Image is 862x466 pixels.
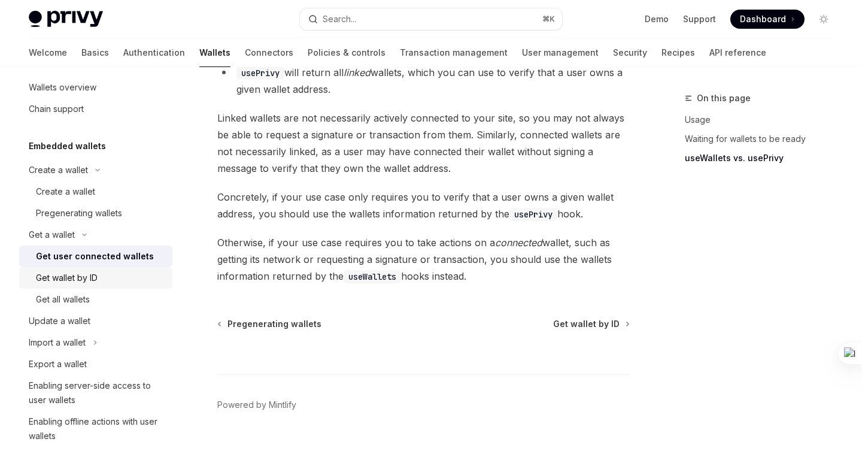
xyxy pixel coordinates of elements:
a: Security [613,38,647,67]
code: usePrivy [509,208,557,221]
div: Enabling server-side access to user wallets [29,379,165,407]
button: Open search [300,8,561,30]
a: Update a wallet [19,310,172,332]
a: Connectors [245,38,293,67]
a: API reference [709,38,766,67]
h5: Embedded wallets [29,139,106,153]
a: Enabling offline actions with user wallets [19,411,172,447]
a: Authentication [123,38,185,67]
a: Get wallet by ID [553,318,629,330]
a: Wallets overview [19,77,172,98]
div: Update a wallet [29,314,90,328]
a: User management [522,38,599,67]
code: useWallets [344,270,401,283]
span: Dashboard [740,13,786,25]
div: Chain support [29,102,84,116]
em: connected [495,237,542,249]
li: will return all wallets, which you can use to verify that a user owns a given wallet address. [217,64,630,98]
div: Search... [323,12,356,26]
div: Get all wallets [36,292,90,307]
a: Dashboard [730,10,805,29]
div: Import a wallet [29,335,86,350]
a: Wallets [199,38,230,67]
span: ⌘ K [542,14,555,24]
button: Toggle dark mode [814,10,833,29]
div: Enabling offline actions with user wallets [29,414,165,443]
span: On this page [697,91,751,105]
a: Get all wallets [19,289,172,310]
em: linked [344,66,371,78]
a: Chain support [19,98,172,120]
a: useWallets vs. usePrivy [685,149,843,168]
div: Create a wallet [36,184,95,199]
code: usePrivy [236,66,284,80]
button: Toggle Import a wallet section [19,332,172,353]
a: Support [683,13,716,25]
a: Pregenerating wallets [19,202,172,224]
a: Powered by Mintlify [217,399,296,411]
div: Export a wallet [29,357,87,371]
a: Waiting for wallets to be ready [685,129,843,149]
button: Toggle Get a wallet section [19,224,172,246]
a: Export a wallet [19,353,172,375]
a: Pregenerating wallets [218,318,321,330]
a: Transaction management [400,38,508,67]
a: Get user connected wallets [19,246,172,267]
a: Welcome [29,38,67,67]
span: Concretely, if your use case only requires you to verify that a user owns a given wallet address,... [217,189,630,222]
div: Wallets overview [29,80,96,95]
a: Demo [645,13,669,25]
div: Get wallet by ID [36,271,98,285]
div: Create a wallet [29,163,88,177]
a: Basics [81,38,109,67]
a: Get wallet by ID [19,267,172,289]
div: Get user connected wallets [36,249,154,264]
span: Pregenerating wallets [227,318,321,330]
div: Get a wallet [29,228,75,242]
a: Usage [685,110,843,129]
span: Get wallet by ID [553,318,620,330]
span: Otherwise, if your use case requires you to take actions on a wallet, such as getting its network... [217,234,630,285]
span: Linked wallets are not necessarily actively connected to your site, so you may not always be able... [217,110,630,177]
a: Create a wallet [19,181,172,202]
div: Pregenerating wallets [36,206,122,220]
a: Recipes [661,38,695,67]
a: Policies & controls [308,38,386,67]
a: Enabling server-side access to user wallets [19,375,172,411]
img: light logo [29,11,103,28]
button: Toggle Create a wallet section [19,159,172,181]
